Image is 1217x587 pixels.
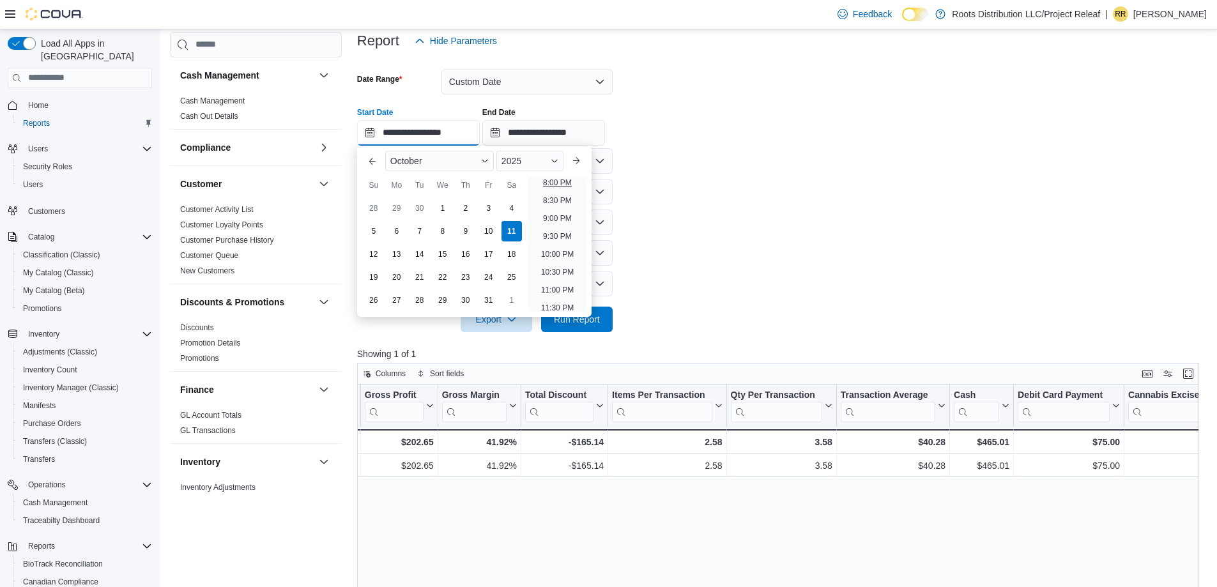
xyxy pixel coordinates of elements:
[441,434,516,450] div: 41.92%
[730,390,822,402] div: Qty Per Transaction
[18,416,152,431] span: Purchase Orders
[554,313,600,326] span: Run Report
[468,307,524,332] span: Export
[536,247,579,262] li: 10:00 PM
[441,390,516,422] button: Gross Margin
[180,383,214,396] h3: Finance
[23,141,152,156] span: Users
[409,175,430,195] div: Tu
[23,202,152,218] span: Customers
[18,362,82,377] a: Inventory Count
[3,537,157,555] button: Reports
[364,267,384,287] div: day-19
[365,390,424,422] div: Gross Profit
[365,458,434,473] div: $202.65
[18,177,152,192] span: Users
[23,498,88,508] span: Cash Management
[455,290,476,310] div: day-30
[538,229,577,244] li: 9:30 PM
[1105,6,1108,22] p: |
[18,301,152,316] span: Promotions
[478,290,499,310] div: day-31
[28,100,49,111] span: Home
[316,294,332,310] button: Discounts & Promotions
[841,434,945,450] div: $40.28
[180,483,256,492] a: Inventory Adjustments
[387,175,407,195] div: Mo
[841,458,945,473] div: $40.28
[23,229,152,245] span: Catalog
[180,235,274,245] span: Customer Purchase History
[23,268,94,278] span: My Catalog (Classic)
[390,156,422,166] span: October
[13,158,157,176] button: Security Roles
[180,383,314,396] button: Finance
[1018,458,1120,473] div: $75.00
[455,267,476,287] div: day-23
[525,390,604,422] button: Total Discount
[412,366,469,381] button: Sort fields
[18,416,86,431] a: Purchase Orders
[362,197,523,312] div: October, 2025
[478,221,499,241] div: day-10
[18,556,152,572] span: BioTrack Reconciliation
[409,28,502,54] button: Hide Parameters
[1018,390,1120,422] button: Debit Card Payment
[387,244,407,264] div: day-13
[13,282,157,300] button: My Catalog (Beta)
[432,244,453,264] div: day-15
[180,69,259,82] h3: Cash Management
[180,339,241,347] a: Promotion Details
[730,458,832,473] div: 3.58
[23,303,62,314] span: Promotions
[180,96,245,105] a: Cash Management
[387,290,407,310] div: day-27
[525,458,604,473] div: -$165.14
[23,365,77,375] span: Inventory Count
[170,408,342,443] div: Finance
[18,116,55,131] a: Reports
[170,93,342,129] div: Cash Management
[364,175,384,195] div: Su
[180,141,314,154] button: Compliance
[23,229,59,245] button: Catalog
[853,8,892,20] span: Feedback
[387,198,407,218] div: day-29
[18,159,152,174] span: Security Roles
[3,228,157,246] button: Catalog
[28,541,55,551] span: Reports
[23,326,152,342] span: Inventory
[180,205,254,214] a: Customer Activity List
[357,347,1208,360] p: Showing 1 of 1
[28,144,48,154] span: Users
[18,344,102,360] a: Adjustments (Classic)
[180,250,238,261] span: Customer Queue
[478,244,499,264] div: day-17
[432,221,453,241] div: day-8
[180,354,219,363] a: Promotions
[180,410,241,420] span: GL Account Totals
[23,538,152,554] span: Reports
[525,434,604,450] div: -$165.14
[13,264,157,282] button: My Catalog (Classic)
[36,37,152,63] span: Load All Apps in [GEOGRAPHIC_DATA]
[18,513,105,528] a: Traceabilty Dashboard
[3,96,157,114] button: Home
[13,300,157,317] button: Promotions
[3,325,157,343] button: Inventory
[952,6,1100,22] p: Roots Distribution LLC/Project Releaf
[1018,390,1110,402] div: Debit Card Payment
[23,577,98,587] span: Canadian Compliance
[841,390,935,402] div: Transaction Average
[376,369,406,379] span: Columns
[316,68,332,83] button: Cash Management
[482,120,605,146] input: Press the down key to open a popover containing a calendar.
[13,415,157,432] button: Purchase Orders
[180,425,236,436] span: GL Transactions
[180,251,238,260] a: Customer Queue
[170,202,342,284] div: Customer
[841,390,935,422] div: Transaction Average
[525,390,593,402] div: Total Discount
[26,8,83,20] img: Cova
[612,390,723,422] button: Items Per Transaction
